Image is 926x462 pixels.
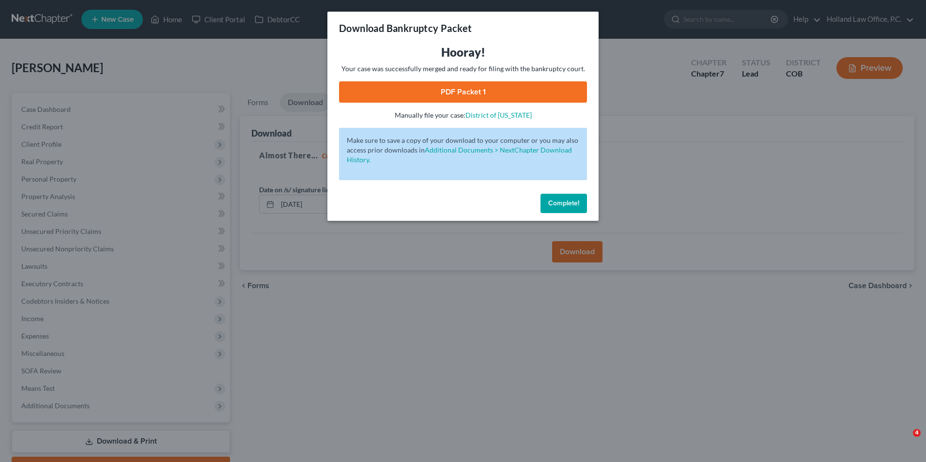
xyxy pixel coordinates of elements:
h3: Hooray! [339,45,587,60]
a: District of [US_STATE] [465,111,532,119]
a: PDF Packet 1 [339,81,587,103]
span: Complete! [548,199,579,207]
h3: Download Bankruptcy Packet [339,21,472,35]
button: Complete! [540,194,587,213]
a: Additional Documents > NextChapter Download History. [347,146,572,164]
span: 4 [913,429,921,437]
p: Make sure to save a copy of your download to your computer or you may also access prior downloads in [347,136,579,165]
iframe: Intercom live chat [893,429,916,452]
p: Manually file your case: [339,110,587,120]
p: Your case was successfully merged and ready for filing with the bankruptcy court. [339,64,587,74]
